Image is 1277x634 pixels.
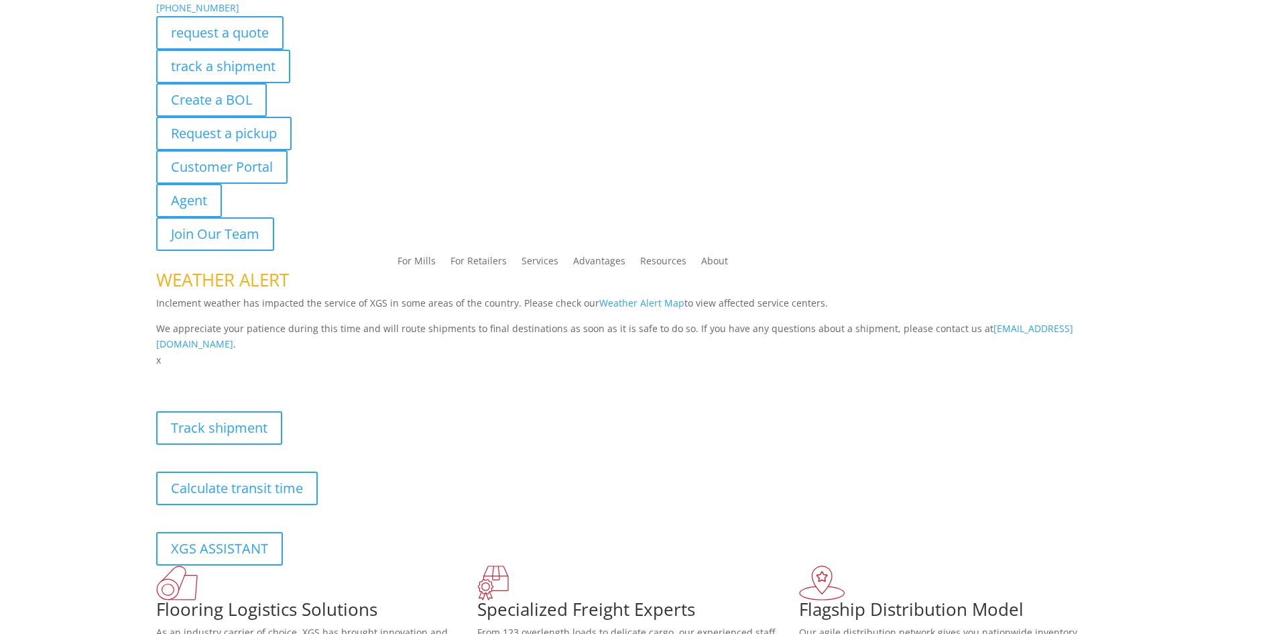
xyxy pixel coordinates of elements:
b: Visibility, transparency, and control for your entire supply chain. [156,370,455,383]
a: Join Our Team [156,217,274,251]
a: Resources [640,256,686,271]
a: Track shipment [156,411,282,445]
a: Request a pickup [156,117,292,150]
p: Inclement weather has impacted the service of XGS in some areas of the country. Please check our ... [156,295,1121,321]
img: xgs-icon-focused-on-flooring-red [477,566,509,600]
a: Calculate transit time [156,472,318,505]
a: Advantages [573,256,625,271]
p: x [156,352,1121,368]
a: For Retailers [450,256,507,271]
span: WEATHER ALERT [156,268,289,292]
h1: Specialized Freight Experts [477,600,799,625]
a: XGS ASSISTANT [156,532,283,566]
a: Weather Alert Map [599,297,684,309]
a: For Mills [398,256,436,271]
a: request a quote [156,16,284,50]
p: We appreciate your patience during this time and will route shipments to final destinations as so... [156,321,1121,353]
img: xgs-icon-flagship-distribution-model-red [799,566,845,600]
a: Agent [156,184,222,217]
a: About [701,256,728,271]
a: track a shipment [156,50,290,83]
h1: Flooring Logistics Solutions [156,600,478,625]
a: Customer Portal [156,150,288,184]
a: [PHONE_NUMBER] [156,1,239,14]
a: Services [522,256,558,271]
img: xgs-icon-total-supply-chain-intelligence-red [156,566,198,600]
a: Create a BOL [156,83,267,117]
h1: Flagship Distribution Model [799,600,1121,625]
